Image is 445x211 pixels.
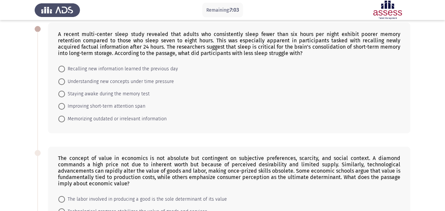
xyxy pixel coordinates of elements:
[58,31,400,56] div: A recent multi-center sleep study revealed that adults who consistently sleep fewer than six hour...
[65,115,167,123] span: Memorizing outdated or irrelevant information
[65,78,174,86] span: Understanding new concepts under time pressure
[65,195,227,203] span: The labor involved in producing a good is the sole determinant of its value
[58,155,400,187] div: The concept of value in economics is not absolute but contingent on subjective preferences, scarc...
[230,7,239,13] span: 7:03
[65,65,178,73] span: Recalling new information learned the previous day
[65,102,145,110] span: Improving short-term attention span
[65,90,150,98] span: Staying awake during the memory test
[206,6,239,14] p: Remaining:
[35,1,80,19] img: Assess Talent Management logo
[365,1,410,19] img: Assessment logo of ASSESS English Language Assessment (3 Module) (Ad - IB)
